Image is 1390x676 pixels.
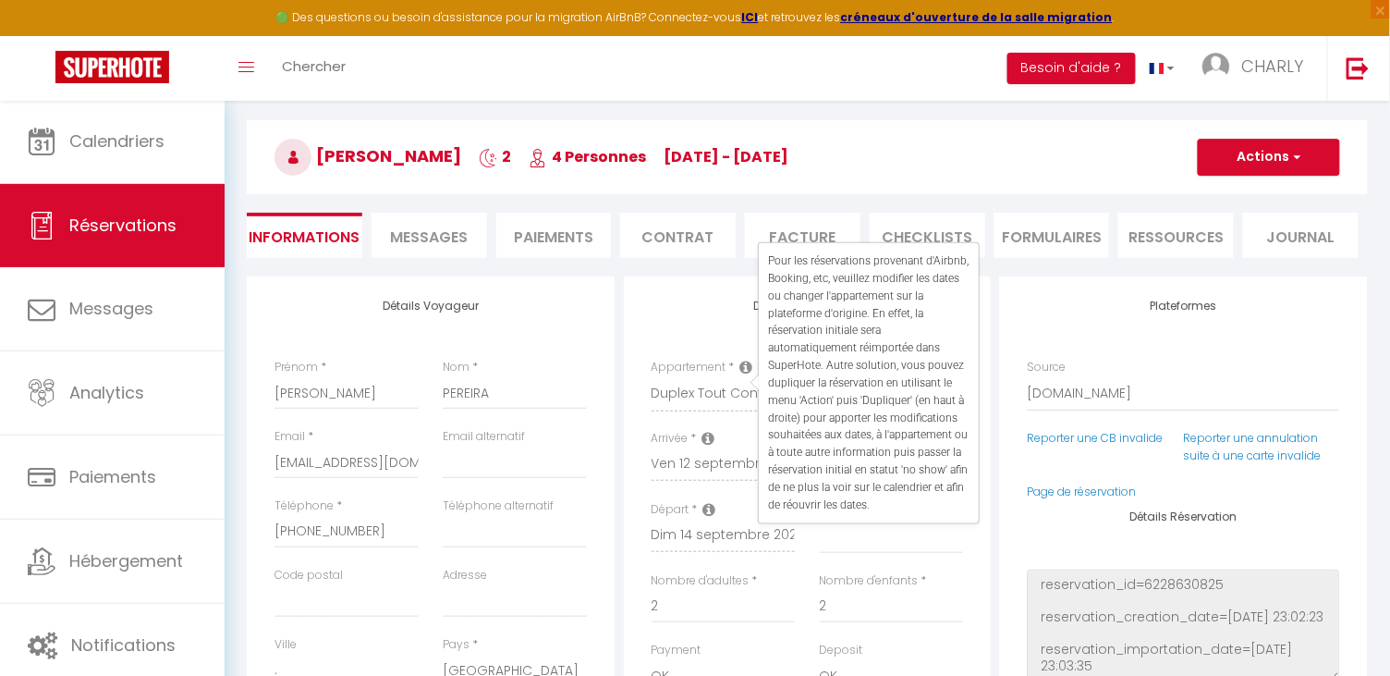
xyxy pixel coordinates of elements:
a: Page de réservation [1028,484,1137,499]
a: ICI [742,9,759,25]
li: CHECKLISTS [870,213,985,258]
label: Email alternatif [443,428,525,446]
label: Départ [652,501,689,519]
label: Arrivée [652,430,689,448]
span: [DATE] - [DATE] [664,146,788,167]
a: Chercher [268,36,360,101]
label: Nom [443,359,469,376]
button: Besoin d'aide ? [1007,53,1136,84]
label: Payment [652,642,701,659]
label: Prénom [274,359,318,376]
li: FORMULAIRES [994,213,1110,258]
button: Ouvrir le widget de chat LiveChat [15,7,70,63]
label: Source [1028,359,1067,376]
label: Ville [274,636,297,654]
a: créneaux d'ouverture de la salle migration [841,9,1113,25]
h4: Détails Réservation [1028,510,1340,523]
span: Chercher [282,56,346,76]
span: Calendriers [69,129,165,153]
span: Réservations [69,214,177,237]
label: Téléphone alternatif [443,498,554,515]
h4: Plateformes [1028,300,1340,313]
a: Reporter une annulation suite à une carte invalide [1184,430,1322,463]
li: Informations [247,213,362,258]
span: [PERSON_NAME] [274,144,461,167]
label: Nombre d'enfants [820,572,919,590]
label: Téléphone [274,498,334,515]
span: Notifications [71,633,176,657]
label: Deposit [820,642,863,659]
label: Email [274,428,305,446]
a: ... CHARLY [1189,36,1327,101]
span: Paiements [69,465,156,488]
span: Messages [390,227,468,248]
img: logout [1347,56,1370,80]
label: Code postal [274,567,343,584]
li: Journal [1243,213,1359,258]
label: Nombre d'adultes [652,572,750,590]
span: 4 Personnes [529,146,646,167]
label: Pays [443,636,469,654]
a: Reporter une CB invalide [1028,430,1164,446]
img: ... [1202,53,1230,80]
label: Appartement [652,359,726,376]
div: Pour les réservations provenant d'Airbnb, Booking, etc, veuillez modifier les dates ou changer l'... [759,243,979,523]
button: Actions [1198,139,1340,176]
span: Messages [69,297,153,320]
img: Super Booking [55,51,169,83]
span: Analytics [69,381,144,404]
li: Ressources [1118,213,1234,258]
li: Contrat [620,213,736,258]
li: Facture [745,213,860,258]
h4: Détails Réservation [652,300,964,313]
span: Hébergement [69,549,183,572]
li: Paiements [496,213,612,258]
label: Adresse [443,567,487,584]
h4: Détails Voyageur [274,300,587,313]
span: 2 [479,146,511,167]
span: CHARLY [1242,55,1304,78]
